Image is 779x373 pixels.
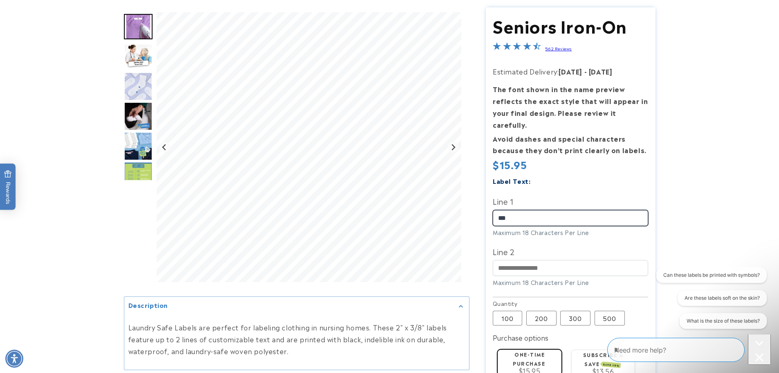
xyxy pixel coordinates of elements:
h2: Description [128,301,168,309]
span: SAVE 15% [602,362,621,368]
span: Rewards [4,170,12,204]
iframe: Gorgias Floating Chat [607,335,771,365]
label: Line 1 [493,194,648,208]
img: Nurse with an elderly woman and an iron on label [124,44,153,69]
img: Iron on name label being ironed to shirt [124,14,153,39]
label: Subscribe & save [583,351,624,367]
label: One-time purchase [513,350,545,366]
div: Go to slide 4 [124,102,153,131]
div: Maximum 18 Characters Per Line [493,278,648,287]
div: Maximum 18 Characters Per Line [493,228,648,237]
a: 562 Reviews - open in a new tab [545,45,572,51]
legend: Quantity [493,299,518,307]
strong: The font shown in the name preview reflects the exact style that will appear in your final design... [493,84,648,129]
label: Purchase options [493,332,548,342]
label: 200 [526,311,557,326]
p: Estimated Delivery: [493,66,648,77]
label: 300 [560,311,590,326]
summary: Description [124,296,469,315]
img: Nursing Home Iron-On - Label Land [124,162,153,190]
iframe: Gorgias live chat conversation starters [651,267,771,336]
span: 4.4-star overall rating [493,43,541,53]
div: Go to slide 6 [124,162,153,190]
label: Label Text: [493,176,531,185]
label: Line 2 [493,245,648,258]
button: Go to last slide [159,142,170,153]
label: 500 [595,311,625,326]
button: Next slide [447,142,458,153]
span: $15.95 [493,157,527,172]
h1: Seniors Iron-On [493,15,648,36]
p: Laundry Safe Labels are perfect for labeling clothing in nursing homes. These 2" x 3/8" labels fe... [128,321,465,357]
img: Nursing Home Iron-On - Label Land [124,72,153,101]
label: 100 [493,311,522,326]
strong: [DATE] [559,66,582,76]
strong: Avoid dashes and special characters because they don’t print clearly on labels. [493,133,647,155]
strong: - [584,66,587,76]
div: Accessibility Menu [5,350,23,368]
div: Go to slide 5 [124,132,153,161]
div: Go to slide 2 [124,42,153,71]
div: Go to slide 3 [124,72,153,101]
img: Nursing Home Iron-On - Label Land [124,132,153,161]
img: Nursing Home Iron-On - Label Land [124,102,153,131]
strong: [DATE] [589,66,613,76]
div: Go to slide 1 [124,12,153,41]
